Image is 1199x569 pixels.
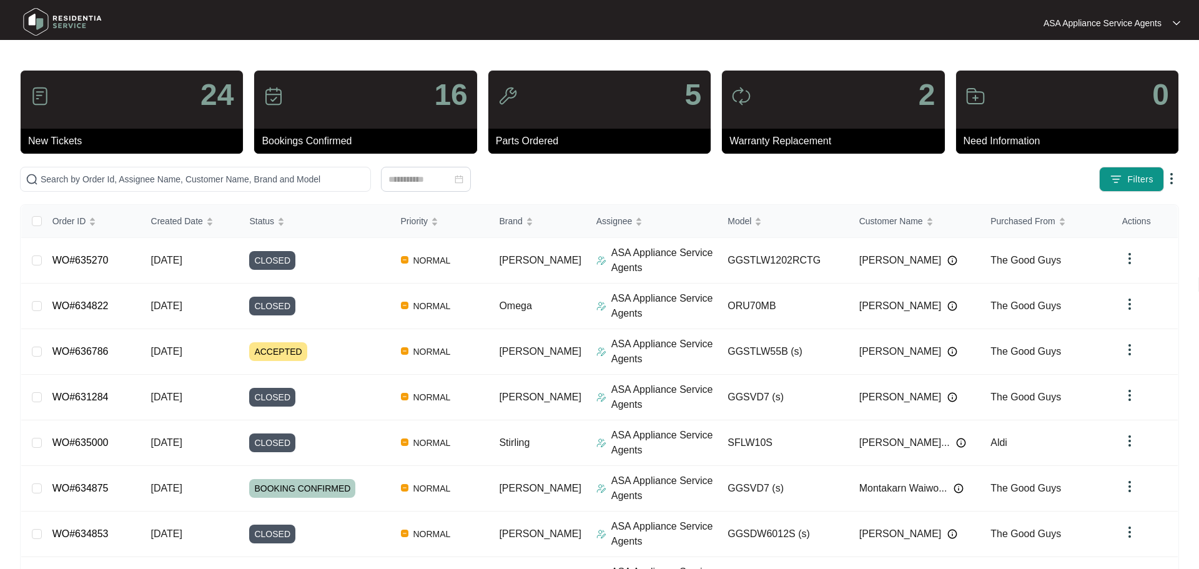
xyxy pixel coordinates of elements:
a: WO#634822 [52,300,109,311]
img: dropdown arrow [1122,342,1137,357]
img: Assigner Icon [596,255,606,265]
p: New Tickets [28,134,243,149]
span: Filters [1127,173,1153,186]
img: Assigner Icon [596,301,606,311]
img: Assigner Icon [596,438,606,448]
p: 5 [684,80,701,110]
td: GGSVD7 (s) [718,466,849,512]
p: Bookings Confirmed [262,134,476,149]
img: dropdown arrow [1122,525,1137,540]
p: 2 [919,80,935,110]
a: WO#635000 [52,437,109,448]
th: Brand [489,205,586,238]
span: [PERSON_NAME] [499,392,581,402]
span: [PERSON_NAME] [859,344,942,359]
th: Customer Name [849,205,981,238]
img: Vercel Logo [401,347,408,355]
p: 16 [434,80,467,110]
span: ACCEPTED [249,342,307,361]
span: The Good Guys [990,255,1061,265]
span: [PERSON_NAME] [859,299,942,314]
img: icon [731,86,751,106]
img: dropdown arrow [1122,388,1137,403]
span: The Good Guys [990,392,1061,402]
th: Model [718,205,849,238]
img: Vercel Logo [401,256,408,264]
img: Info icon [947,529,957,539]
img: dropdown arrow [1122,297,1137,312]
img: Info icon [947,392,957,402]
p: Parts Ordered [496,134,711,149]
span: NORMAL [408,253,456,268]
span: Customer Name [859,214,923,228]
th: Assignee [586,205,718,238]
span: NORMAL [408,527,456,542]
span: [DATE] [151,255,182,265]
span: The Good Guys [990,300,1061,311]
span: [PERSON_NAME] [859,527,942,542]
th: Order ID [42,205,141,238]
p: ASA Appliance Service Agents [1044,17,1162,29]
span: CLOSED [249,525,295,543]
span: Order ID [52,214,86,228]
th: Priority [391,205,490,238]
span: Purchased From [990,214,1055,228]
img: Vercel Logo [401,530,408,537]
td: SFLW10S [718,420,849,466]
span: [PERSON_NAME] [859,253,942,268]
span: CLOSED [249,433,295,452]
span: CLOSED [249,297,295,315]
img: Vercel Logo [401,484,408,492]
th: Purchased From [980,205,1112,238]
span: [DATE] [151,392,182,402]
span: [PERSON_NAME] [499,255,581,265]
th: Actions [1112,205,1178,238]
span: Created Date [151,214,203,228]
p: 0 [1152,80,1169,110]
span: [DATE] [151,483,182,493]
span: [PERSON_NAME] [499,528,581,539]
span: [DATE] [151,346,182,357]
p: ASA Appliance Service Agents [611,519,718,549]
span: The Good Guys [990,483,1061,493]
span: Brand [499,214,522,228]
p: ASA Appliance Service Agents [611,291,718,321]
img: dropdown arrow [1173,20,1180,26]
span: NORMAL [408,299,456,314]
span: The Good Guys [990,346,1061,357]
span: The Good Guys [990,528,1061,539]
img: dropdown arrow [1164,171,1179,186]
span: BOOKING CONFIRMED [249,479,355,498]
span: Montakarn Waiwo... [859,481,947,496]
p: Warranty Replacement [729,134,944,149]
img: dropdown arrow [1122,479,1137,494]
p: Need Information [964,134,1178,149]
span: [PERSON_NAME] [499,346,581,357]
span: Priority [401,214,428,228]
a: WO#636786 [52,346,109,357]
img: dropdown arrow [1122,433,1137,448]
span: NORMAL [408,344,456,359]
p: 24 [200,80,234,110]
th: Created Date [141,205,240,238]
img: Info icon [947,347,957,357]
a: WO#635270 [52,255,109,265]
img: Vercel Logo [401,438,408,446]
td: GGSVD7 (s) [718,375,849,420]
button: filter iconFilters [1099,167,1164,192]
img: Info icon [954,483,964,493]
span: CLOSED [249,388,295,407]
td: GGSTLW55B (s) [718,329,849,375]
span: [PERSON_NAME] [859,390,942,405]
img: search-icon [26,173,38,186]
span: [PERSON_NAME]... [859,435,950,450]
span: NORMAL [408,435,456,450]
img: residentia service logo [19,3,106,41]
p: ASA Appliance Service Agents [611,337,718,367]
span: [PERSON_NAME] [499,483,581,493]
span: NORMAL [408,481,456,496]
a: WO#634853 [52,528,109,539]
img: Assigner Icon [596,483,606,493]
span: [DATE] [151,300,182,311]
img: icon [264,86,284,106]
